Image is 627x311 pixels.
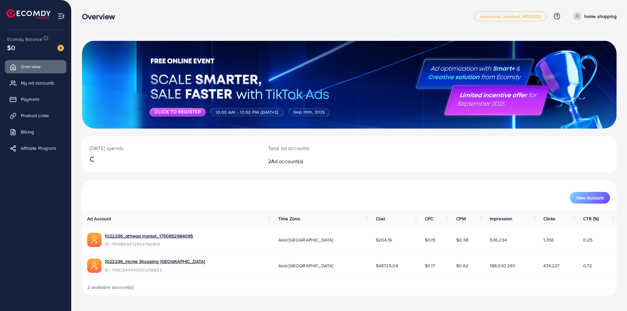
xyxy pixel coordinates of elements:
img: image [57,45,64,51]
span: CPM [456,215,465,222]
span: partnership_standard_14122022 [480,14,541,19]
span: 188,930,293 [490,262,515,269]
span: $48725.04 [376,262,398,269]
span: $0.15 [425,237,436,243]
span: My ad accounts [21,80,54,86]
span: Cost [376,215,385,222]
span: ID: 7450240445051256833 [105,267,205,273]
a: My ad accounts [5,76,66,89]
span: Product Links [21,112,49,119]
a: Payment [5,93,66,106]
p: Total ad accounts [268,144,386,152]
span: Impression [490,215,513,222]
a: partnership_standard_14122022 [474,11,547,21]
span: Billing [21,129,34,135]
span: Affiliate Program [21,145,56,151]
span: New Account [576,195,603,200]
span: 536,234 [490,237,507,243]
img: ic-ads-acc.e4c84228.svg [87,233,102,247]
p: home shopping [584,12,617,20]
span: Asia/[GEOGRAPHIC_DATA] [278,262,333,269]
a: Overview [5,60,66,73]
span: $204.16 [376,237,392,243]
button: New Account [570,192,610,204]
span: 674,227 [543,262,560,269]
h2: 2 [268,158,386,164]
span: Clicks [543,215,556,222]
span: Time Zone [278,215,300,222]
img: menu [57,12,65,20]
span: CTR (%) [583,215,599,222]
a: Product Links [5,109,66,122]
h3: Overview [82,12,120,21]
span: $0.17 [425,262,435,269]
span: 0.72 [583,262,592,269]
span: Payment [21,96,39,102]
span: $0.62 [456,262,468,269]
span: Ad Account [87,215,111,222]
span: 0.25 [583,237,593,243]
span: 1,356 [543,237,554,243]
span: Ad account(s) [271,158,303,165]
span: Ecomdy Balance [7,36,42,42]
span: Overview [21,63,40,70]
span: CPC [425,215,433,222]
img: ic-ads-acc.e4c84228.svg [87,258,102,273]
a: 1022236_Home Shopping [GEOGRAPHIC_DATA] [105,258,205,265]
a: Affiliate Program [5,142,66,155]
span: $0 [7,43,15,52]
a: 1022236_athwaq market_1750852684095 [105,233,193,239]
a: home shopping [571,12,617,21]
p: [DATE] spends [90,144,252,152]
span: 2 available account(s) [87,284,134,290]
span: ID: 7519854472554790919 [105,241,193,247]
span: Asia/[GEOGRAPHIC_DATA] [278,237,333,243]
a: Billing [5,125,66,138]
span: $0.38 [456,237,468,243]
img: logo [7,9,51,19]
